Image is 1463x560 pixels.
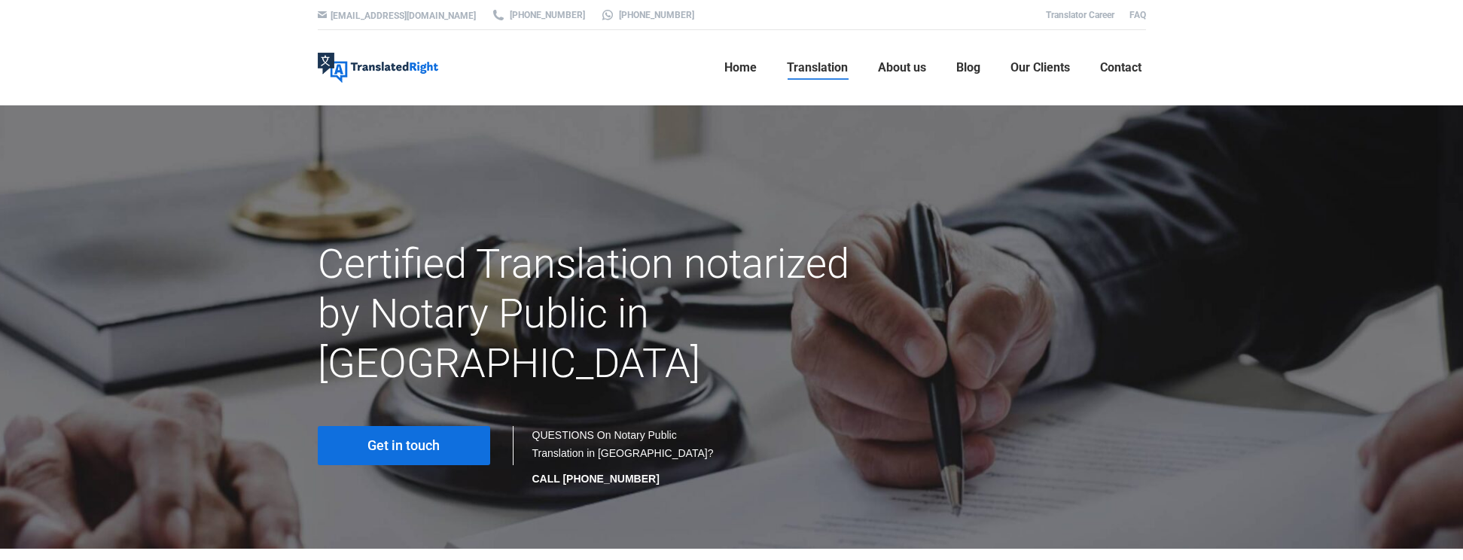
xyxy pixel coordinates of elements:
[1010,60,1070,75] span: Our Clients
[878,60,926,75] span: About us
[1046,10,1114,20] a: Translator Career
[318,426,490,465] a: Get in touch
[956,60,980,75] span: Blog
[1100,60,1141,75] span: Contact
[952,44,985,92] a: Blog
[720,44,761,92] a: Home
[491,8,585,22] a: [PHONE_NUMBER]
[318,239,862,388] h1: Certified Translation notarized by Notary Public in [GEOGRAPHIC_DATA]
[367,438,440,453] span: Get in touch
[873,44,931,92] a: About us
[532,426,717,488] div: QUESTIONS On Notary Public Translation in [GEOGRAPHIC_DATA]?
[1096,44,1146,92] a: Contact
[600,8,694,22] a: [PHONE_NUMBER]
[532,473,660,485] strong: CALL [PHONE_NUMBER]
[787,60,848,75] span: Translation
[318,53,438,83] img: Translated Right
[1129,10,1146,20] a: FAQ
[1006,44,1074,92] a: Our Clients
[724,60,757,75] span: Home
[331,11,476,21] a: [EMAIL_ADDRESS][DOMAIN_NAME]
[782,44,852,92] a: Translation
